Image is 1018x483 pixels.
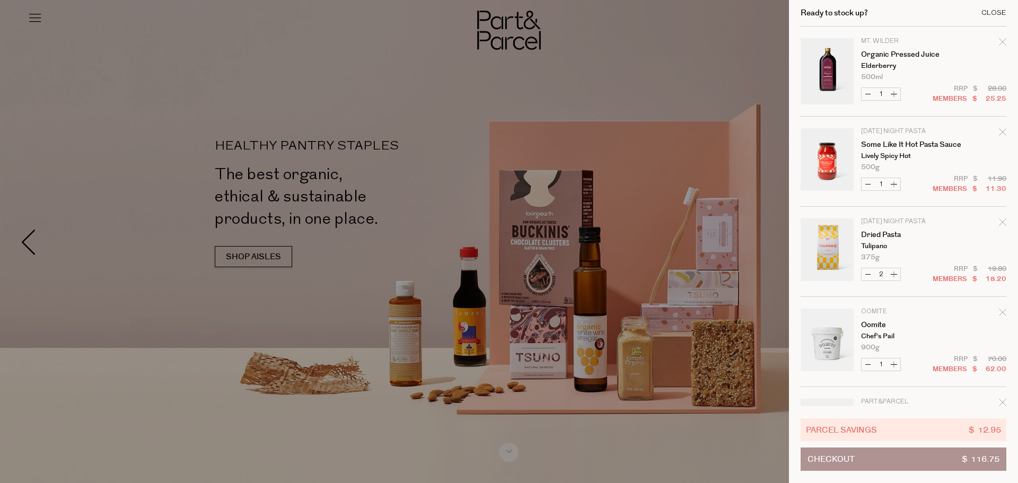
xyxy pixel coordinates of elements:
span: 900g [861,344,880,351]
p: [DATE] Night Pasta [861,128,943,135]
span: 500g [861,164,880,171]
input: QTY Some Like it Hot Pasta Sauce [874,178,888,190]
a: Oomite [861,321,943,329]
p: Lively Spicy Hot [861,153,943,160]
span: $ 116.75 [962,448,999,470]
a: Organic Pressed Juice [861,51,943,58]
div: Remove Some Like it Hot Pasta Sauce [999,127,1006,141]
p: Oomite [861,309,943,315]
h2: Ready to stock up? [801,9,868,17]
div: Remove Oomite [999,307,1006,321]
div: Remove Dried Pasta [999,217,1006,231]
input: QTY Organic Pressed Juice [874,88,888,100]
p: Chef's Pail [861,333,943,340]
div: Close [981,10,1006,16]
button: Checkout$ 116.75 [801,447,1006,471]
p: Mt. Wilder [861,38,943,45]
a: Some Like it Hot Pasta Sauce [861,141,943,148]
span: Checkout [808,448,855,470]
input: QTY Oomite [874,358,888,371]
p: Part&Parcel [861,399,943,405]
div: Remove Organic Pressed Juice [999,37,1006,51]
span: 500ml [861,74,883,81]
p: Elderberry [861,63,943,69]
p: [DATE] Night Pasta [861,218,943,225]
div: Remove Annual Membership [999,397,1006,411]
span: Parcel Savings [806,424,877,436]
span: 375g [861,254,880,261]
input: QTY Dried Pasta [874,268,888,280]
p: Tulipano [861,243,943,250]
a: Dried Pasta [861,231,943,239]
span: $ 12.95 [969,424,1001,436]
